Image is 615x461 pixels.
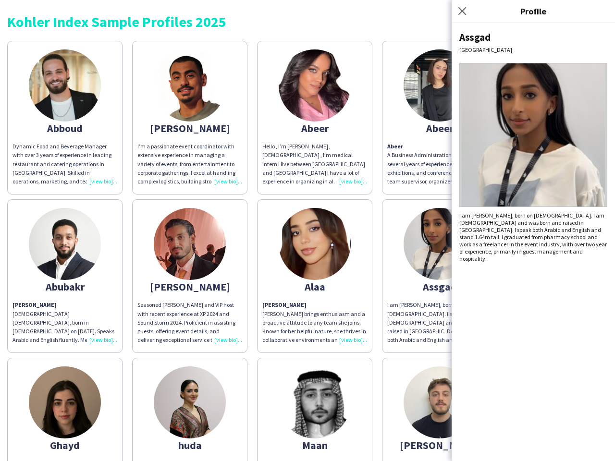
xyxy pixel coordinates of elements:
div: I am [PERSON_NAME], born on [DEMOGRAPHIC_DATA]. I am [DEMOGRAPHIC_DATA] and was born and raised i... [387,301,492,344]
div: [PERSON_NAME] [137,282,242,291]
div: I’m a passionate event coordinator with extensive experience in managing a variety of events, fro... [137,142,242,186]
img: thumb-a664eee7-9846-4adc-827d-5a8e2e0c14d0.jpg [29,366,101,438]
img: thumb-1f496ac9-d048-42eb-9782-64cdeb16700c.jpg [154,366,226,438]
p: [PERSON_NAME] brings enthusiasm and a proactive attitude to any team she joins. Known for her hel... [262,301,367,344]
strong: [PERSON_NAME] [12,301,57,308]
div: Alaa [262,282,367,291]
div: Abeer [387,124,492,133]
h3: Profile [452,5,615,17]
div: Hello , I’m [PERSON_NAME] , [DEMOGRAPHIC_DATA] , I’m medical intern I live between [GEOGRAPHIC_DA... [262,142,367,186]
div: Assgad [459,31,607,44]
img: thumb-6685c3eb03559.jpeg [29,208,101,280]
img: thumb-66c8a4be9d95a.jpeg [279,49,351,121]
img: thumb-6744af5d67441.jpeg [154,208,226,280]
div: Assgad [387,282,492,291]
img: thumb-68af0f41afaf8.jpeg [29,49,101,121]
img: thumb-688fcbd482ad3.jpeg [404,49,476,121]
div: huda [137,441,242,449]
div: Abeer [262,124,367,133]
div: [PERSON_NAME] [137,124,242,133]
img: Crew avatar or photo [459,63,607,207]
div: Seasoned [PERSON_NAME] and VIP host with recent experience at XP 2024 and Sound Storm 2024. Profi... [137,301,242,344]
div: Abubakr [12,282,117,291]
div: [PERSON_NAME] [387,441,492,449]
img: thumb-6741ad1bae53a.jpeg [279,366,351,438]
div: Abboud [12,124,117,133]
div: Ghayd [12,441,117,449]
div: [GEOGRAPHIC_DATA] [459,46,607,53]
img: thumb-68a2ea1921224.jpg [404,366,476,438]
img: thumb-673f55538a5ba.jpeg [279,208,351,280]
div: I am [PERSON_NAME], born on [DEMOGRAPHIC_DATA]. I am [DEMOGRAPHIC_DATA] and was born and raised i... [459,212,607,262]
strong: [PERSON_NAME] [262,301,307,308]
div: Maan [262,441,367,449]
img: thumb-66e9be2ab897d.jpg [404,208,476,280]
p: A Business Administration graduate with several years of experience in events, exhibitions, and c... [387,142,492,186]
div: Dynamic Food and Beverage Manager with over 3 years of experience in leading restaurant and cater... [12,142,117,186]
strong: Abeer [387,143,403,150]
div: Kohler Index Sample Profiles 2025 [7,14,608,29]
p: [DEMOGRAPHIC_DATA] [DEMOGRAPHIC_DATA], born in [DEMOGRAPHIC_DATA] on [DATE]. Speaks Arabic and En... [12,301,117,344]
img: thumb-669f0684da04e.jpg [154,49,226,121]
